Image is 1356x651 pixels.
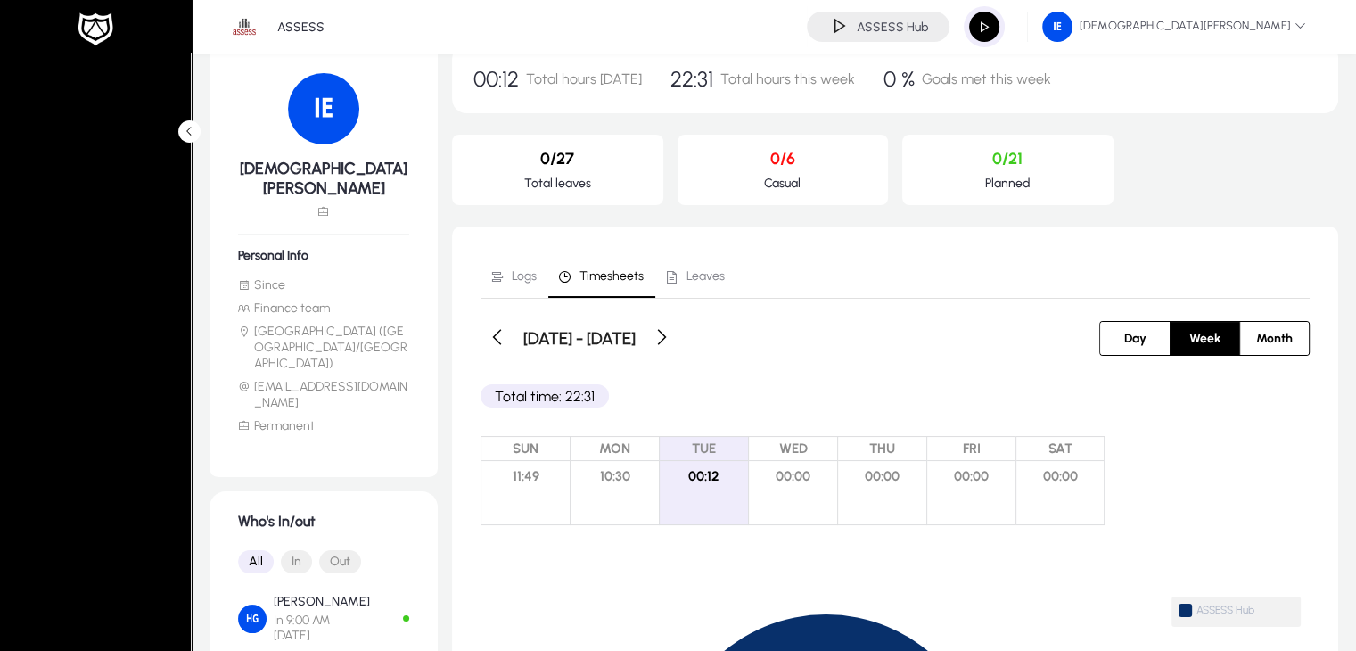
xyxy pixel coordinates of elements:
span: SAT [1016,437,1104,461]
span: ASSESS Hub [1196,604,1294,617]
span: 00:00 [838,461,926,491]
span: Day [1114,322,1157,355]
button: [DEMOGRAPHIC_DATA][PERSON_NAME] [1028,11,1320,43]
span: 00:00 [749,461,837,491]
span: SUN [481,437,570,461]
a: Leaves [655,255,736,298]
span: Total hours this week [720,70,855,87]
span: ASSESS Hub [1179,605,1294,621]
li: Since [238,277,409,293]
button: Week [1171,322,1239,355]
span: 00:00 [927,461,1015,491]
li: [GEOGRAPHIC_DATA] ([GEOGRAPHIC_DATA]/[GEOGRAPHIC_DATA]) [238,324,409,372]
h5: [DEMOGRAPHIC_DATA][PERSON_NAME] [238,159,409,198]
p: 0/21 [916,149,1099,169]
p: [PERSON_NAME] [274,594,370,609]
button: In [281,550,312,573]
h6: Personal Info [238,248,409,263]
span: 00:12 [473,66,519,92]
p: Total time: 22:31 [481,384,609,408]
span: Leaves [686,270,725,283]
span: Logs [512,270,537,283]
img: white-logo.png [73,11,118,48]
p: Casual [692,176,875,191]
span: In 9:00 AM [DATE] [274,613,370,643]
img: 104.png [288,73,359,144]
span: Total hours [DATE] [526,70,642,87]
span: [DEMOGRAPHIC_DATA][PERSON_NAME] [1042,12,1306,42]
mat-button-toggle-group: Font Style [238,544,409,580]
span: 00:12 [660,461,748,491]
a: Logs [481,255,548,298]
span: 10:30 [571,461,659,491]
h1: Who's In/out [238,513,409,530]
span: 22:31 [670,66,713,92]
span: TUE [660,437,748,461]
span: Week [1179,322,1231,355]
img: 104.png [1042,12,1072,42]
span: THU [838,437,926,461]
span: Month [1245,322,1303,355]
p: Total leaves [466,176,649,191]
button: All [238,550,274,573]
span: Timesheets [579,270,644,283]
li: Permanent [238,418,409,434]
button: Out [319,550,361,573]
button: Day [1100,322,1170,355]
button: Month [1240,322,1309,355]
p: ASSESS [277,20,325,35]
span: 11:49 [481,461,570,491]
p: 0/6 [692,149,875,169]
span: Goals met this week [922,70,1051,87]
li: [EMAIL_ADDRESS][DOMAIN_NAME] [238,379,409,411]
h4: ASSESS Hub [857,20,928,35]
p: Planned [916,176,1099,191]
span: 0 % [883,66,915,92]
h3: [DATE] - [DATE] [523,328,636,349]
span: FRI [927,437,1015,461]
a: Timesheets [548,255,655,298]
p: 0/27 [466,149,649,169]
span: WED [749,437,837,461]
span: 00:00 [1016,461,1104,491]
img: Hossam Gad [238,605,267,633]
img: 1.png [227,10,261,44]
span: MON [571,437,659,461]
li: Finance team [238,301,409,317]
